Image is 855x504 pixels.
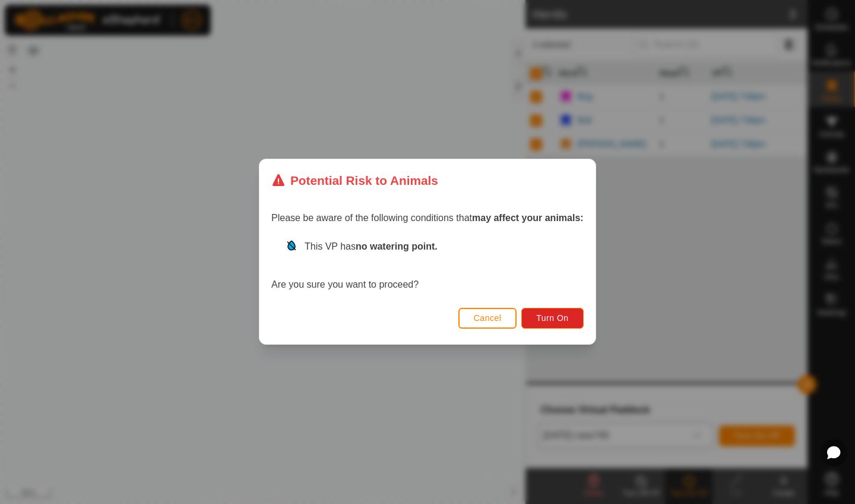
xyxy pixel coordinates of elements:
div: Potential Risk to Animals [271,171,438,190]
strong: no watering point. [356,242,438,252]
span: Cancel [474,314,502,323]
span: This VP has [305,242,438,252]
span: Please be aware of the following conditions that [271,213,584,223]
button: Cancel [458,308,517,329]
button: Turn On [522,308,584,329]
div: Are you sure you want to proceed? [271,240,584,292]
span: Turn On [537,314,569,323]
strong: may affect your animals: [472,213,584,223]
